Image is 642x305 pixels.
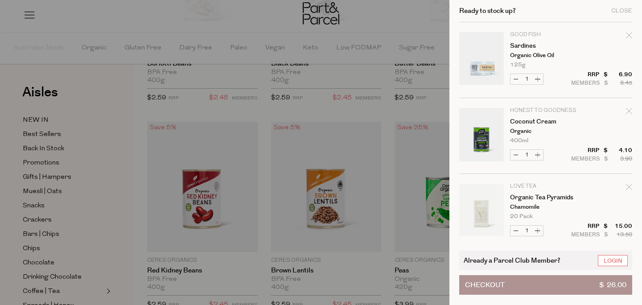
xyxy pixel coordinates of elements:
[521,226,532,236] input: QTY Organic Tea Pyramids
[464,255,560,265] span: Already a Parcel Club Member?
[510,32,579,37] p: Good Fish
[510,53,579,58] p: Organic Olive Oil
[611,8,632,14] div: Close
[626,31,632,43] div: Remove Sardines
[626,182,632,194] div: Remove Organic Tea Pyramids
[598,255,628,266] a: Login
[459,8,516,14] h2: Ready to stock up?
[459,275,632,295] button: Checkout$ 26.00
[510,62,526,68] span: 125g
[510,43,579,49] a: Sardines
[510,214,533,219] span: 20 pack
[510,184,579,189] p: Love Tea
[510,119,579,125] a: Coconut Cream
[510,194,579,201] a: Organic Tea Pyramids
[599,276,626,294] span: $ 26.00
[465,276,505,294] span: Checkout
[510,108,579,113] p: Honest to Goodness
[510,138,528,144] span: 400ml
[626,107,632,119] div: Remove Coconut Cream
[521,150,532,160] input: QTY Coconut Cream
[521,74,532,84] input: QTY Sardines
[510,204,579,210] p: Chamomile
[510,128,579,134] p: Organic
